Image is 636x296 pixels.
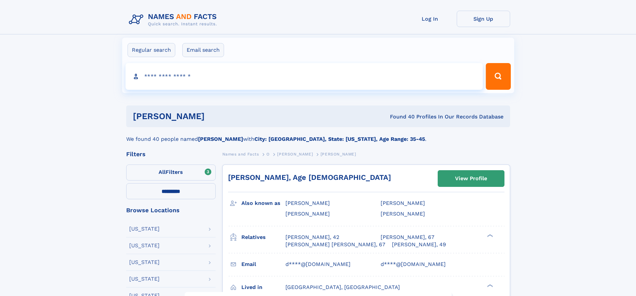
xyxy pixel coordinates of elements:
a: Sign Up [457,11,510,27]
span: O [266,152,270,157]
h3: Email [241,259,285,270]
img: Logo Names and Facts [126,11,222,29]
div: [US_STATE] [129,260,160,265]
span: [PERSON_NAME] [285,200,330,206]
h3: Also known as [241,198,285,209]
a: [PERSON_NAME], 49 [392,241,446,248]
span: All [159,169,166,175]
button: Search Button [486,63,510,90]
label: Regular search [128,43,175,57]
div: ❯ [485,283,493,288]
a: O [266,150,270,158]
a: [PERSON_NAME], 67 [381,234,434,241]
span: [PERSON_NAME] [381,211,425,217]
span: [PERSON_NAME] [381,200,425,206]
span: [PERSON_NAME] [277,152,313,157]
a: Log In [403,11,457,27]
span: [PERSON_NAME] [321,152,356,157]
h3: Relatives [241,232,285,243]
label: Filters [126,165,216,181]
div: Found 40 Profiles In Our Records Database [297,113,503,120]
div: We found 40 people named with . [126,127,510,143]
div: [US_STATE] [129,243,160,248]
a: [PERSON_NAME] [277,150,313,158]
div: View Profile [455,171,487,186]
a: [PERSON_NAME], 42 [285,234,339,241]
a: [PERSON_NAME], Age [DEMOGRAPHIC_DATA] [228,173,391,182]
input: search input [126,63,483,90]
a: Names and Facts [222,150,259,158]
div: [US_STATE] [129,276,160,282]
div: [US_STATE] [129,226,160,232]
b: City: [GEOGRAPHIC_DATA], State: [US_STATE], Age Range: 35-45 [254,136,425,142]
a: View Profile [438,171,504,187]
div: Browse Locations [126,207,216,213]
div: Filters [126,151,216,157]
a: [PERSON_NAME] [PERSON_NAME], 67 [285,241,385,248]
h1: [PERSON_NAME] [133,112,297,120]
span: [PERSON_NAME] [285,211,330,217]
label: Email search [182,43,224,57]
b: [PERSON_NAME] [198,136,243,142]
h3: Lived in [241,282,285,293]
span: [GEOGRAPHIC_DATA], [GEOGRAPHIC_DATA] [285,284,400,290]
div: ❯ [485,233,493,238]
